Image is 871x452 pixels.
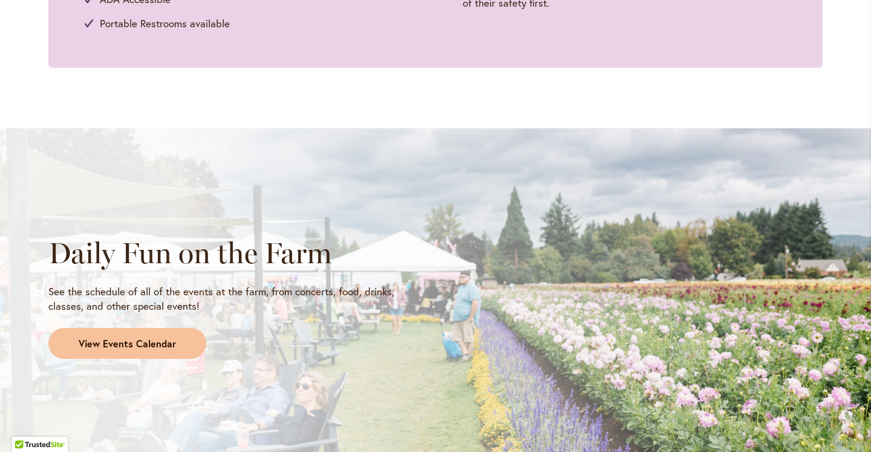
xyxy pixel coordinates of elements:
[48,328,206,359] a: View Events Calendar
[48,284,425,313] p: See the schedule of all of the events at the farm, from concerts, food, drinks, classes, and othe...
[48,236,425,270] h2: Daily Fun on the Farm
[100,16,230,31] span: Portable Restrooms available
[79,337,176,351] span: View Events Calendar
